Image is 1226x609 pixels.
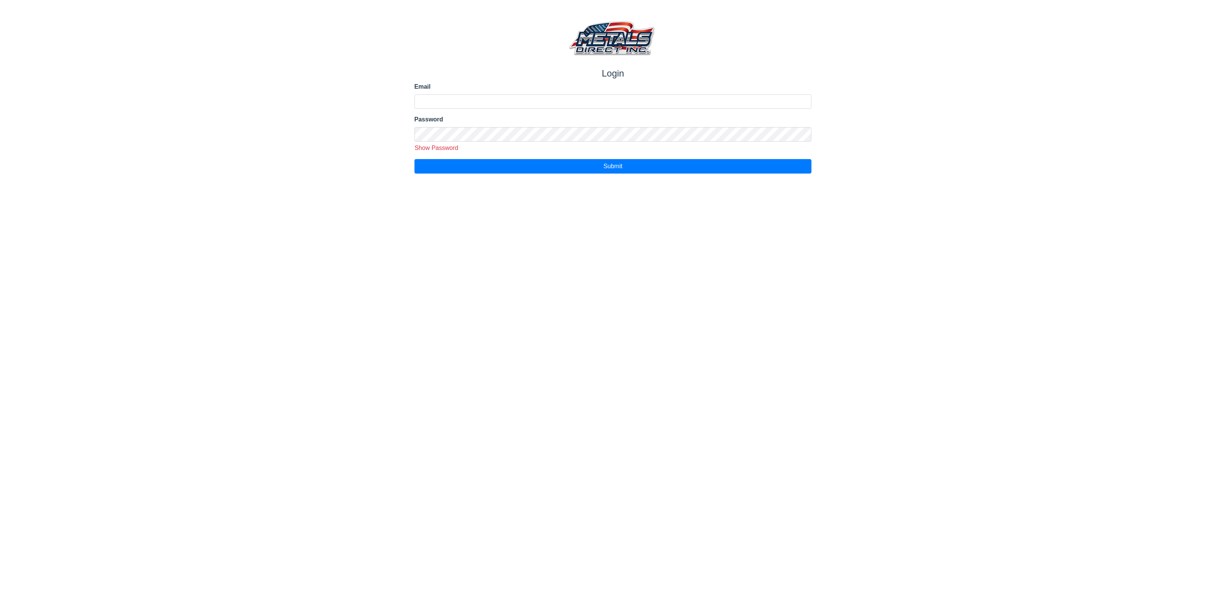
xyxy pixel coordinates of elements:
[415,68,812,79] h1: Login
[415,115,812,124] label: Password
[412,143,461,153] button: Show Password
[415,145,458,151] span: Show Password
[415,159,812,174] button: Submit
[415,82,812,91] label: Email
[604,163,623,169] span: Submit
